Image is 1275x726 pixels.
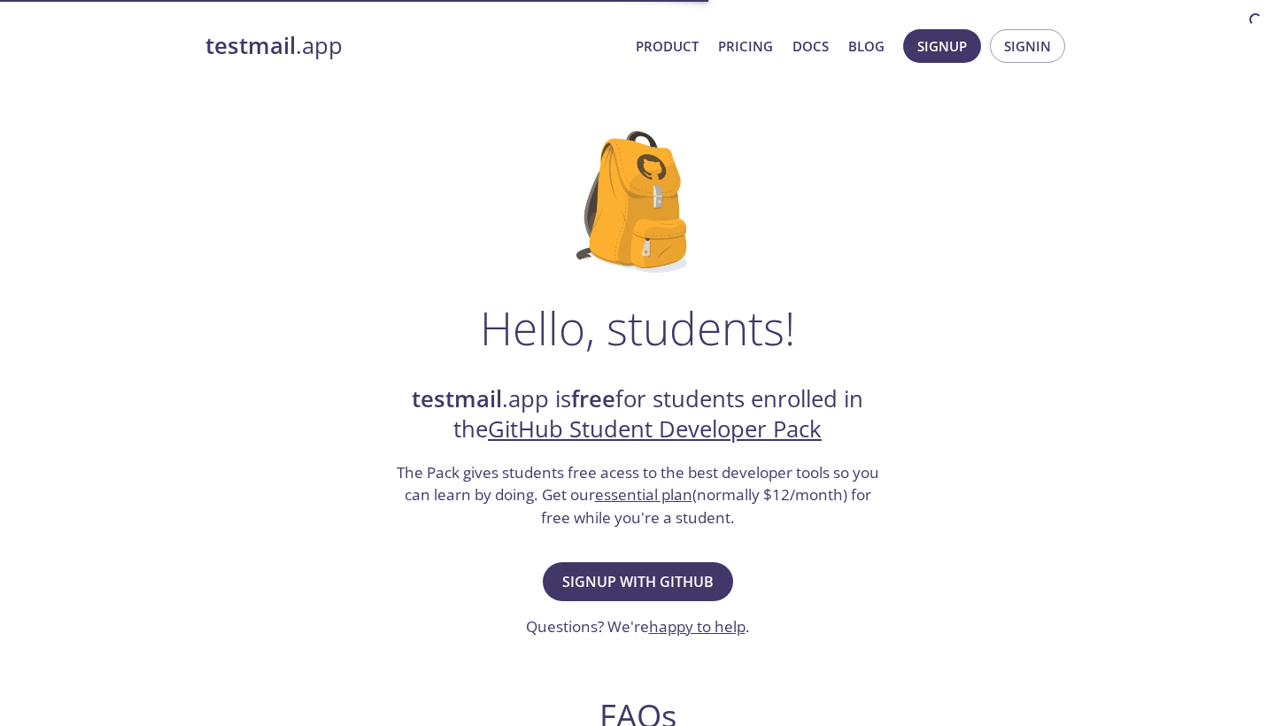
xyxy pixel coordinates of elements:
h3: The Pack gives students free acess to the best developer tools so you can learn by doing. Get our... [394,461,881,529]
button: Signup [903,29,981,63]
a: Blog [848,35,885,58]
span: Signup [917,35,967,58]
a: Pricing [718,35,773,58]
button: Signup with GitHub [543,562,733,601]
h2: .app is for students enrolled in the [394,384,881,445]
a: testmail.app [205,31,622,61]
a: happy to help [649,616,746,637]
h1: Hello, students! [480,301,795,354]
strong: testmail [205,30,296,61]
a: GitHub Student Developer Pack [488,413,822,444]
button: Signin [990,29,1065,63]
a: Docs [792,35,829,58]
span: Signup with GitHub [562,569,714,594]
h3: Questions? We're . [526,615,750,638]
a: essential plan [595,484,692,505]
strong: free [571,383,615,414]
a: Product [636,35,699,58]
img: github-student-backpack.png [576,131,699,273]
strong: testmail [412,383,502,414]
span: Signin [1004,35,1051,58]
